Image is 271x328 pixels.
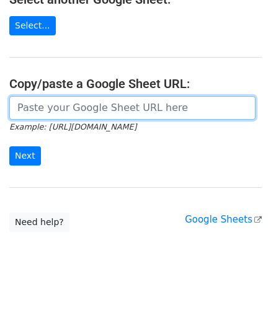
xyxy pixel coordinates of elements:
a: Need help? [9,213,69,232]
h4: Copy/paste a Google Sheet URL: [9,76,262,91]
iframe: Chat Widget [209,268,271,328]
a: Google Sheets [185,214,262,225]
small: Example: [URL][DOMAIN_NAME] [9,122,136,131]
input: Next [9,146,41,166]
a: Select... [9,16,56,35]
input: Paste your Google Sheet URL here [9,96,255,120]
